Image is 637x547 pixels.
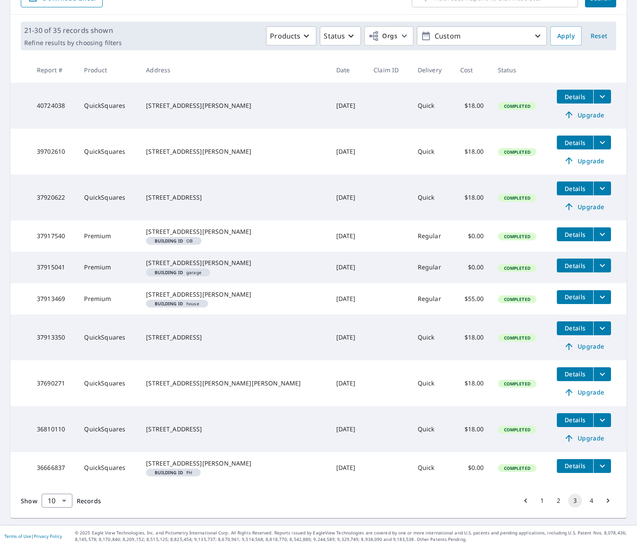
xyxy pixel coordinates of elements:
[146,379,322,388] div: [STREET_ADDRESS][PERSON_NAME][PERSON_NAME]
[585,494,598,508] button: Go to page 4
[585,26,613,45] button: Reset
[329,452,367,483] td: [DATE]
[329,406,367,452] td: [DATE]
[77,360,139,406] td: QuickSquares
[499,149,536,155] span: Completed
[593,459,611,473] button: filesDropdownBtn-36666837
[149,239,198,243] span: OB
[329,129,367,175] td: [DATE]
[329,360,367,406] td: [DATE]
[499,195,536,201] span: Completed
[411,129,453,175] td: Quick
[155,470,183,475] em: Building ID
[557,413,593,427] button: detailsBtn-36810110
[562,262,588,270] span: Details
[411,220,453,252] td: Regular
[77,220,139,252] td: Premium
[593,413,611,427] button: filesDropdownBtn-36810110
[77,497,101,505] span: Records
[30,314,77,360] td: 37913350
[562,293,588,301] span: Details
[453,360,491,406] td: $18.00
[557,340,611,353] a: Upgrade
[557,108,611,122] a: Upgrade
[146,425,322,434] div: [STREET_ADDRESS]
[499,296,536,302] span: Completed
[557,227,593,241] button: detailsBtn-37917540
[557,367,593,381] button: detailsBtn-37690271
[146,227,322,236] div: [STREET_ADDRESS][PERSON_NAME]
[77,129,139,175] td: QuickSquares
[411,283,453,314] td: Regular
[329,314,367,360] td: [DATE]
[557,200,611,214] a: Upgrade
[517,494,616,508] nav: pagination navigation
[77,83,139,129] td: QuickSquares
[30,175,77,220] td: 37920622
[557,431,611,445] a: Upgrade
[411,360,453,406] td: Quick
[557,90,593,104] button: detailsBtn-40724038
[557,290,593,304] button: detailsBtn-37913469
[593,367,611,381] button: filesDropdownBtn-37690271
[562,201,606,212] span: Upgrade
[155,270,183,275] em: Building ID
[24,25,122,36] p: 21-30 of 35 records shown
[411,252,453,283] td: Regular
[562,433,606,443] span: Upgrade
[149,270,207,275] span: garage
[329,252,367,283] td: [DATE]
[550,26,582,45] button: Apply
[30,83,77,129] td: 40724038
[368,31,397,42] span: Orgs
[4,534,62,539] p: |
[266,26,316,45] button: Products
[30,283,77,314] td: 37913469
[77,452,139,483] td: QuickSquares
[453,220,491,252] td: $0.00
[557,181,593,195] button: detailsBtn-37920622
[552,494,565,508] button: Go to page 2
[146,259,322,267] div: [STREET_ADDRESS][PERSON_NAME]
[329,175,367,220] td: [DATE]
[329,83,367,129] td: [DATE]
[411,314,453,360] td: Quick
[411,175,453,220] td: Quick
[4,533,31,539] a: Terms of Use
[593,181,611,195] button: filesDropdownBtn-37920622
[562,370,588,378] span: Details
[593,227,611,241] button: filesDropdownBtn-37917540
[30,452,77,483] td: 36666837
[453,283,491,314] td: $55.00
[593,90,611,104] button: filesDropdownBtn-40724038
[42,494,72,508] div: Show 10 records
[562,341,606,352] span: Upgrade
[453,452,491,483] td: $0.00
[329,220,367,252] td: [DATE]
[30,252,77,283] td: 37915041
[146,193,322,202] div: [STREET_ADDRESS]
[453,57,491,83] th: Cost
[535,494,549,508] button: Go to page 1
[499,335,536,341] span: Completed
[146,459,322,468] div: [STREET_ADDRESS][PERSON_NAME]
[30,220,77,252] td: 37917540
[562,324,588,332] span: Details
[146,147,322,156] div: [STREET_ADDRESS][PERSON_NAME]
[270,31,300,41] p: Products
[77,314,139,360] td: QuickSquares
[557,136,593,149] button: detailsBtn-39702610
[320,26,361,45] button: Status
[24,39,122,47] p: Refine results by choosing filters
[329,283,367,314] td: [DATE]
[568,494,582,508] button: page 3
[499,103,536,109] span: Completed
[30,360,77,406] td: 37690271
[562,110,606,120] span: Upgrade
[364,26,413,45] button: Orgs
[329,57,367,83] th: Date
[562,139,588,147] span: Details
[453,406,491,452] td: $18.00
[324,31,345,41] p: Status
[42,489,72,513] div: 10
